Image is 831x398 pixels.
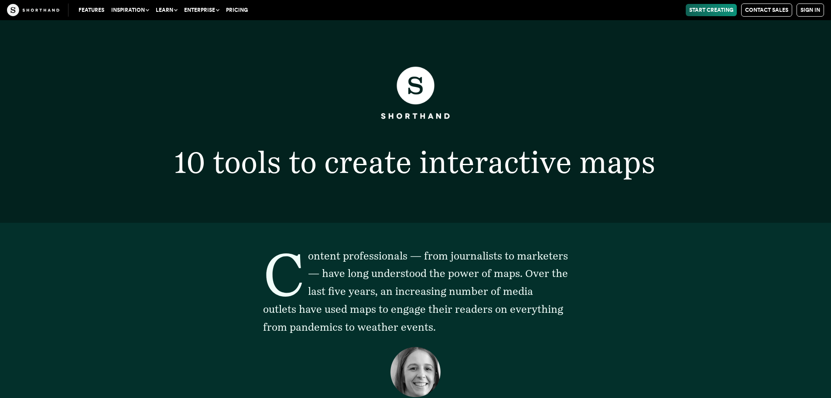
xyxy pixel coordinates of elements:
[797,3,824,17] a: Sign in
[263,249,568,333] span: Content professionals — from journalists to marketers — have long understood the power of maps. O...
[108,4,152,16] button: Inspiration
[152,4,181,16] button: Learn
[686,4,737,16] a: Start Creating
[181,4,222,16] button: Enterprise
[222,4,251,16] a: Pricing
[7,4,59,16] img: The Craft
[75,4,108,16] a: Features
[132,147,699,178] h1: 10 tools to create interactive maps
[741,3,792,17] a: Contact Sales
